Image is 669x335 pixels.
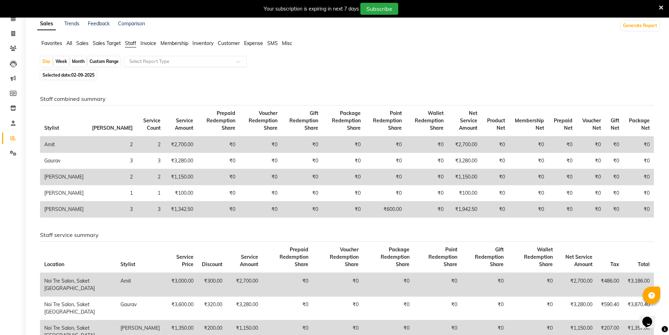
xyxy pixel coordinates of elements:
td: ₹0 [322,153,365,169]
td: ₹0 [623,201,654,218]
span: Gift Redemption Share [475,246,504,268]
td: Gaurav [116,296,164,320]
td: ₹100.00 [165,185,197,201]
td: ₹590.40 [597,296,623,320]
td: ₹0 [605,185,623,201]
td: ₹0 [406,153,448,169]
td: ₹0 [605,136,623,153]
h6: Staff combined summary [40,96,654,102]
td: 2 [88,136,137,153]
button: Subscribe [360,3,398,15]
td: ₹1,150.00 [165,169,197,185]
td: 2 [137,136,165,153]
span: Staff [125,40,136,46]
div: Custom Range [88,57,120,66]
span: Service Amount [240,254,258,268]
td: ₹0 [577,201,605,218]
td: ₹0 [313,273,363,297]
span: Tax [610,261,619,268]
td: ₹0 [481,136,509,153]
div: Day [41,57,52,66]
td: ₹320.00 [198,296,227,320]
span: Membership Net [515,117,544,131]
span: Favorites [41,40,62,46]
td: ₹100.00 [448,185,482,201]
td: 1 [137,185,165,201]
td: ₹0 [262,296,313,320]
td: ₹0 [406,169,448,185]
td: ₹0 [197,185,240,201]
span: Net Service Amount [459,110,477,131]
span: [PERSON_NAME] [92,125,133,131]
td: ₹0 [548,153,577,169]
td: ₹1,342.50 [165,201,197,218]
td: ₹0 [623,185,654,201]
td: ₹2,700.00 [165,136,197,153]
td: ₹0 [197,201,240,218]
td: Amit [40,136,88,153]
span: SMS [267,40,278,46]
td: ₹0 [322,201,365,218]
td: ₹0 [262,273,313,297]
td: ₹486.00 [597,273,623,297]
span: Wallet Redemption Share [524,246,553,268]
span: Wallet Redemption Share [415,110,444,131]
div: Your subscription is expiring in next 7 days [264,5,359,13]
td: ₹600.00 [365,201,406,218]
span: Package Redemption Share [332,110,361,131]
span: Voucher Net [582,117,601,131]
span: Net Service Amount [565,254,592,268]
span: Invoice [140,40,156,46]
td: ₹0 [322,136,365,153]
span: Location [44,261,64,268]
span: Sales Target [93,40,121,46]
td: ₹0 [197,153,240,169]
span: Product Net [487,117,505,131]
td: ₹0 [605,153,623,169]
span: 02-09-2025 [71,72,94,78]
td: ₹0 [481,169,509,185]
td: ₹0 [548,136,577,153]
td: ₹3,280.00 [227,296,263,320]
td: ₹3,280.00 [165,153,197,169]
td: 3 [88,201,137,218]
td: ₹2,700.00 [557,273,597,297]
td: ₹0 [406,185,448,201]
span: All [66,40,72,46]
iframe: chat widget [640,307,662,328]
td: ₹300.00 [198,273,227,297]
span: Service Amount [175,117,193,131]
td: ₹3,186.00 [623,273,654,297]
td: ₹0 [605,201,623,218]
td: ₹0 [282,136,322,153]
td: ₹0 [548,201,577,218]
span: Prepaid Redemption Share [206,110,235,131]
a: Sales [37,18,56,30]
td: ₹0 [623,153,654,169]
td: ₹0 [509,136,548,153]
td: ₹0 [605,169,623,185]
a: Comparison [118,20,145,27]
span: Package Net [629,117,650,131]
td: ₹3,000.00 [164,273,197,297]
span: Selected date: [41,71,96,79]
span: Voucher Redemption Share [330,246,359,268]
td: 3 [137,153,165,169]
td: ₹0 [365,153,406,169]
td: ₹3,280.00 [448,153,482,169]
span: Voucher Redemption Share [249,110,277,131]
td: ₹0 [414,296,461,320]
td: ₹0 [509,185,548,201]
td: ₹3,870.40 [623,296,654,320]
td: ₹1,150.00 [448,169,482,185]
td: ₹0 [406,136,448,153]
td: ₹2,700.00 [227,273,263,297]
td: ₹0 [509,169,548,185]
span: Package Redemption Share [381,246,409,268]
td: ₹0 [577,153,605,169]
td: ₹0 [623,136,654,153]
span: Gift Net [611,117,619,131]
span: Prepaid Redemption Share [280,246,308,268]
td: ₹0 [481,185,509,201]
td: ₹1,942.50 [448,201,482,218]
